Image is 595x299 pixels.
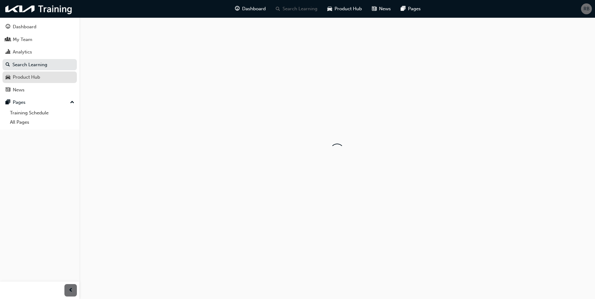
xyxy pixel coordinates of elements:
span: up-icon [70,99,74,107]
a: Analytics [2,46,77,58]
div: My Team [13,36,32,43]
span: search-icon [6,62,10,68]
a: guage-iconDashboard [230,2,271,15]
button: Pages [2,97,77,108]
span: prev-icon [68,287,73,294]
span: pages-icon [401,5,405,13]
a: Training Schedule [7,108,77,118]
a: news-iconNews [367,2,396,15]
span: Product Hub [335,5,362,12]
div: Product Hub [13,74,40,81]
a: car-iconProduct Hub [322,2,367,15]
a: Product Hub [2,71,77,83]
a: News [2,84,77,96]
div: Analytics [13,48,32,56]
span: News [379,5,391,12]
span: chart-icon [6,49,10,55]
div: News [13,86,25,94]
button: DashboardMy TeamAnalyticsSearch LearningProduct HubNews [2,20,77,97]
img: kia-training [3,2,75,15]
span: pages-icon [6,100,10,105]
span: search-icon [276,5,280,13]
span: Dashboard [242,5,266,12]
span: car-icon [327,5,332,13]
div: Dashboard [13,23,36,30]
a: Dashboard [2,21,77,33]
span: people-icon [6,37,10,43]
span: news-icon [372,5,377,13]
a: pages-iconPages [396,2,426,15]
a: search-iconSearch Learning [271,2,322,15]
span: guage-icon [235,5,240,13]
span: guage-icon [6,24,10,30]
a: All Pages [7,117,77,127]
span: car-icon [6,75,10,80]
span: Search Learning [283,5,317,12]
span: Pages [408,5,421,12]
a: Search Learning [2,59,77,71]
div: Pages [13,99,26,106]
span: news-icon [6,87,10,93]
span: RB [583,5,590,12]
button: RB [581,3,592,14]
a: My Team [2,34,77,45]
